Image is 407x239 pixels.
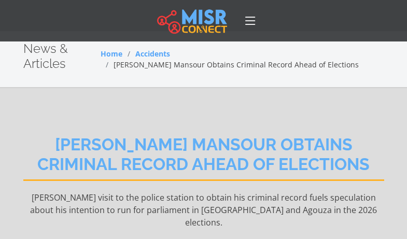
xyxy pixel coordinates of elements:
[23,135,384,181] h2: [PERSON_NAME] Mansour Obtains Criminal Record Ahead of Elections
[101,49,122,59] a: Home
[101,59,359,70] li: [PERSON_NAME] Mansour Obtains Criminal Record Ahead of Elections
[157,8,227,34] img: main.misr_connect
[23,41,101,72] h2: News & Articles
[135,49,170,59] a: Accidents
[23,191,384,229] p: [PERSON_NAME] visit to the police station to obtain his criminal record fuels speculation about h...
